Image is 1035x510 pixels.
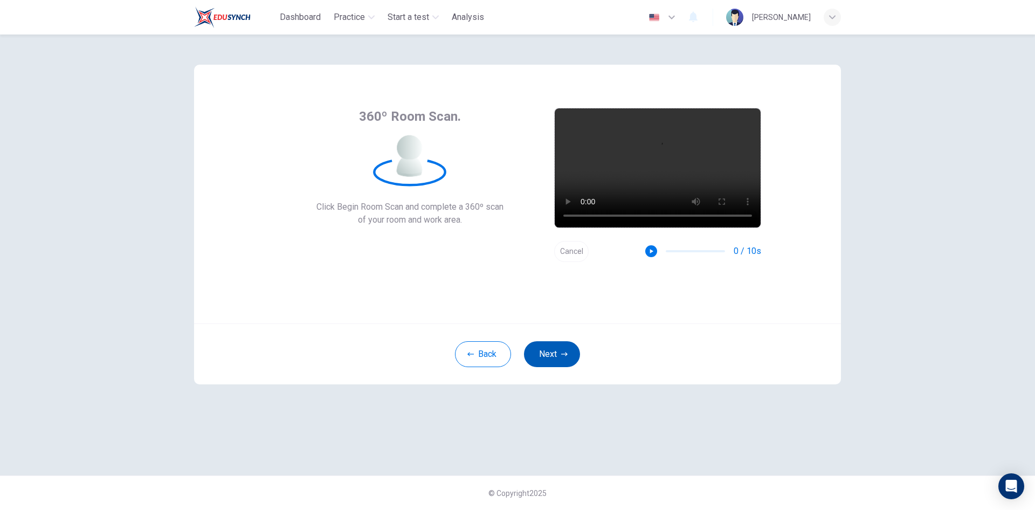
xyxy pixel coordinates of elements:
span: Practice [334,11,365,24]
span: of your room and work area. [316,213,503,226]
button: Dashboard [275,8,325,27]
img: Train Test logo [194,6,251,28]
span: 0 / 10s [734,245,761,258]
span: © Copyright 2025 [488,489,547,498]
span: Analysis [452,11,484,24]
button: Cancel [554,241,589,262]
div: Open Intercom Messenger [998,473,1024,499]
button: Next [524,341,580,367]
span: Start a test [388,11,429,24]
span: Dashboard [280,11,321,24]
button: Analysis [447,8,488,27]
a: Train Test logo [194,6,275,28]
button: Practice [329,8,379,27]
button: Start a test [383,8,443,27]
img: Profile picture [726,9,743,26]
span: 360º Room Scan. [359,108,461,125]
img: en [647,13,661,22]
div: [PERSON_NAME] [752,11,811,24]
button: Back [455,341,511,367]
span: Click Begin Room Scan and complete a 360º scan [316,201,503,213]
